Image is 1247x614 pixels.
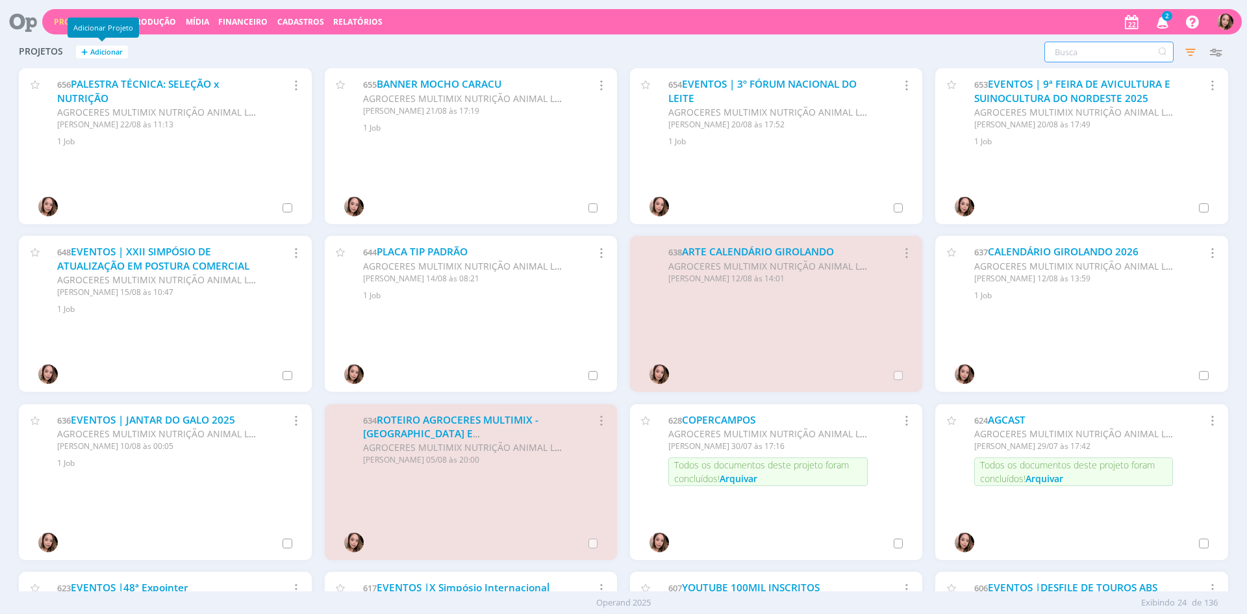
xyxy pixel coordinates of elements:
[363,273,562,285] div: [PERSON_NAME] 14/08 às 08:21
[668,246,682,258] span: 638
[329,17,386,27] button: Relatórios
[38,533,58,552] img: T
[57,79,71,90] span: 656
[344,365,364,384] img: T
[668,106,880,118] span: AGROCERES MULTIMIX NUTRIÇÃO ANIMAL LTDA.
[57,415,71,426] span: 636
[974,136,1213,147] div: 1 Job
[99,17,125,27] button: Jobs
[668,441,868,452] div: [PERSON_NAME] 30/07 às 17:16
[363,290,601,301] div: 1 Job
[186,16,209,27] a: Mídia
[363,441,575,454] span: AGROCERES MULTIMIX NUTRIÇÃO ANIMAL LTDA.
[363,105,562,117] div: [PERSON_NAME] 21/08 às 17:19
[57,106,269,118] span: AGROCERES MULTIMIX NUTRIÇÃO ANIMAL LTDA.
[71,413,235,427] a: EVENTOS | JANTAR DO GALO 2025
[974,441,1174,452] div: [PERSON_NAME] 29/07 às 17:42
[974,246,988,258] span: 637
[363,415,377,426] span: 634
[974,106,1186,118] span: AGROCERES MULTIMIX NUTRIÇÃO ANIMAL LTDA.
[50,17,97,27] button: Projetos
[988,245,1139,259] a: CALENDÁRIO GIROLANDO 2026
[57,119,257,131] div: [PERSON_NAME] 22/08 às 11:13
[57,428,269,440] span: AGROCERES MULTIMIX NUTRIÇÃO ANIMAL LTDA.
[38,197,58,216] img: T
[668,79,682,90] span: 654
[344,197,364,216] img: T
[363,122,601,134] div: 1 Job
[668,428,880,440] span: AGROCERES MULTIMIX NUTRIÇÃO ANIMAL LTDA.
[182,17,213,27] button: Mídia
[273,17,328,27] button: Cadastros
[668,582,682,594] span: 607
[344,533,364,552] img: T
[214,17,271,27] button: Financeiro
[1141,596,1175,609] span: Exibindo
[955,533,974,552] img: T
[974,415,988,426] span: 624
[57,136,296,147] div: 1 Job
[57,457,296,469] div: 1 Job
[377,245,468,259] a: PLACA TIP PADRÃO
[1044,42,1174,62] input: Busca
[682,245,834,259] a: ARTE CALENDÁRIO GIROLANDO
[277,16,324,27] span: Cadastros
[90,48,123,57] span: Adicionar
[1192,596,1202,609] span: de
[57,582,71,594] span: 623
[668,136,907,147] div: 1 Job
[76,45,128,59] button: +Adicionar
[682,413,755,427] a: COPERCAMPOS
[649,533,669,552] img: T
[974,290,1213,301] div: 1 Job
[1162,11,1172,21] span: 2
[974,428,1186,440] span: AGROCERES MULTIMIX NUTRIÇÃO ANIMAL LTDA.
[1204,596,1218,609] span: 136
[363,260,575,272] span: AGROCERES MULTIMIX NUTRIÇÃO ANIMAL LTDA.
[103,16,121,27] a: Jobs
[363,246,377,258] span: 644
[131,16,176,27] a: Produção
[57,246,71,258] span: 648
[57,303,296,315] div: 1 Job
[57,287,257,298] div: [PERSON_NAME] 15/08 às 10:47
[974,79,988,90] span: 653
[333,16,383,27] a: Relatórios
[57,77,219,105] a: PALESTRA TÉCNICA: SELEÇÃO x NUTRIÇÃO
[974,273,1174,285] div: [PERSON_NAME] 12/08 às 13:59
[218,16,268,27] a: Financeiro
[668,415,682,426] span: 628
[682,581,820,595] a: YOUTUBE 100MIL INSCRITOS
[38,365,58,384] img: T
[71,581,188,595] a: EVENTOS |48ª Expointer
[363,79,377,90] span: 655
[974,581,1157,609] a: EVENTOS |DESFILE DE TOUROS ABS 2025
[54,16,94,27] a: Projetos
[19,46,63,57] span: Projetos
[649,365,669,384] img: T
[980,459,1155,485] span: Todos os documentos deste projeto foram concluídos!
[57,441,257,452] div: [PERSON_NAME] 10/08 às 00:05
[955,365,974,384] img: T
[1178,596,1187,609] span: 24
[974,119,1174,131] div: [PERSON_NAME] 20/08 às 17:49
[363,582,377,594] span: 617
[1148,10,1175,34] button: 2
[363,92,575,105] span: AGROCERES MULTIMIX NUTRIÇÃO ANIMAL LTDA.
[363,581,549,609] a: EVENTOS |X Simpósio Internacional Nutrir
[363,454,562,466] div: [PERSON_NAME] 05/08 às 20:00
[668,273,868,285] div: [PERSON_NAME] 12/08 às 14:01
[377,77,501,91] a: BANNER MOCHO CARACU
[363,413,538,455] a: ROTEIRO AGROCERES MULTIMIX - [GEOGRAPHIC_DATA] E [GEOGRAPHIC_DATA]
[127,17,180,27] button: Produção
[57,274,269,286] span: AGROCERES MULTIMIX NUTRIÇÃO ANIMAL LTDA.
[1026,472,1063,485] span: Arquivar
[68,18,139,38] div: Adicionar Projeto
[1217,14,1233,30] img: T
[649,197,669,216] img: T
[674,459,849,485] span: Todos os documentos deste projeto foram concluídos!
[1216,10,1234,33] button: T
[974,582,988,594] span: 606
[988,413,1026,427] a: AGCAST
[955,197,974,216] img: T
